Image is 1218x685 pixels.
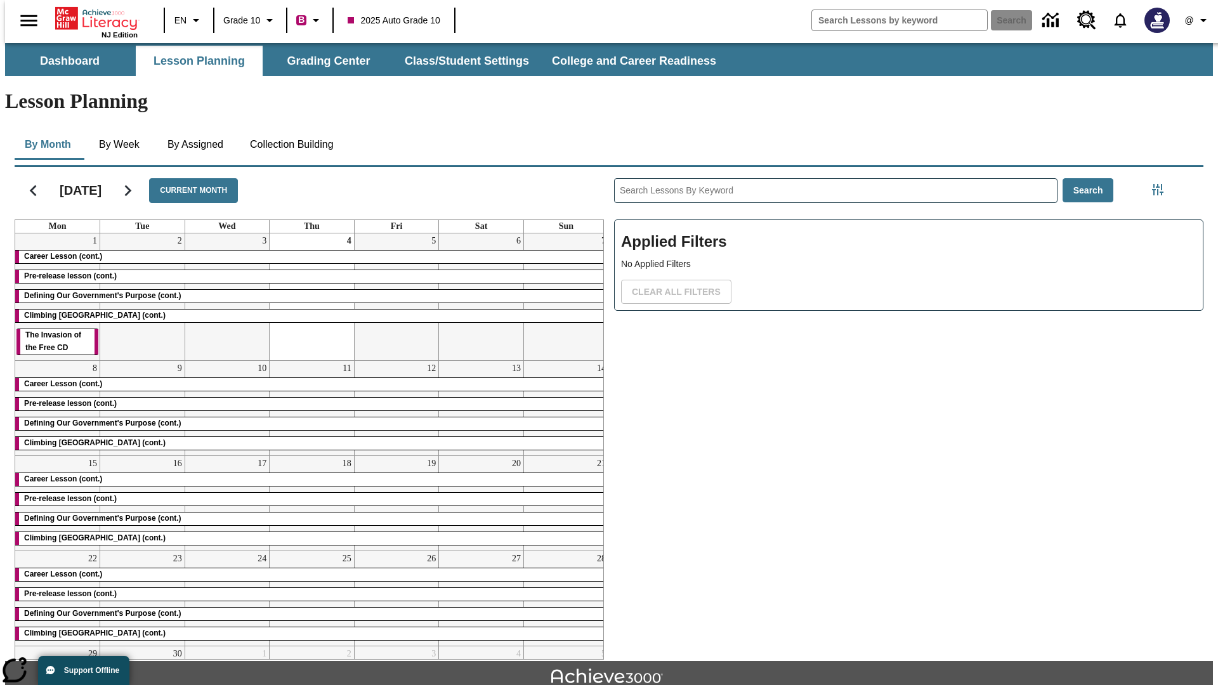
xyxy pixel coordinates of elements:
[55,6,138,31] a: Home
[15,360,100,455] td: September 8, 2025
[24,533,166,542] span: Climbing Mount Tai (cont.)
[340,456,354,471] a: September 18, 2025
[270,233,355,360] td: September 4, 2025
[15,627,608,640] div: Climbing Mount Tai (cont.)
[24,514,181,523] span: Defining Our Government's Purpose (cont.)
[24,379,102,388] span: Career Lesson (cont.)
[15,568,608,581] div: Career Lesson (cont.)
[15,512,608,525] div: Defining Our Government's Purpose (cont.)
[24,252,102,261] span: Career Lesson (cont.)
[15,532,608,545] div: Climbing Mount Tai (cont.)
[15,233,100,360] td: September 1, 2025
[354,360,439,455] td: September 12, 2025
[1184,14,1193,27] span: @
[344,646,354,662] a: October 2, 2025
[15,588,608,601] div: Pre-release lesson (cont.)
[24,438,166,447] span: Climbing Mount Tai (cont.)
[88,129,151,160] button: By Week
[429,646,438,662] a: October 3, 2025
[388,220,405,233] a: Friday
[1070,3,1104,37] a: Resource Center, Will open in new tab
[298,12,304,28] span: B
[255,551,269,566] a: September 24, 2025
[4,162,604,660] div: Calendar
[270,360,355,455] td: September 11, 2025
[424,551,438,566] a: September 26, 2025
[270,551,355,646] td: September 25, 2025
[1104,4,1137,37] a: Notifications
[291,9,329,32] button: Boost Class color is violet red. Change class color
[24,629,166,637] span: Climbing Mount Tai (cont.)
[90,361,100,376] a: September 8, 2025
[1137,4,1177,37] button: Select a new avatar
[60,183,101,198] h2: [DATE]
[15,251,608,263] div: Career Lesson (cont.)
[615,179,1057,202] input: Search Lessons By Keyword
[15,551,100,646] td: September 22, 2025
[133,220,152,233] a: Tuesday
[1035,3,1070,38] a: Data Center
[5,89,1213,113] h1: Lesson Planning
[259,646,269,662] a: October 1, 2025
[594,456,608,471] a: September 21, 2025
[15,310,608,322] div: Climbing Mount Tai (cont.)
[15,455,100,551] td: September 15, 2025
[100,455,185,551] td: September 16, 2025
[17,174,49,207] button: Previous
[100,233,185,360] td: September 2, 2025
[439,455,524,551] td: September 20, 2025
[86,551,100,566] a: September 22, 2025
[112,174,144,207] button: Next
[514,646,523,662] a: October 4, 2025
[15,378,608,391] div: Career Lesson (cont.)
[24,271,117,280] span: Pre-release lesson (cont.)
[348,14,440,27] span: 2025 Auto Grade 10
[15,608,608,620] div: Defining Our Government's Purpose (cont.)
[614,219,1203,311] div: Applied Filters
[15,493,608,506] div: Pre-release lesson (cont.)
[509,551,523,566] a: September 27, 2025
[424,456,438,471] a: September 19, 2025
[24,419,181,427] span: Defining Our Government's Purpose (cont.)
[101,31,138,39] span: NJ Edition
[523,233,608,360] td: September 7, 2025
[25,330,81,352] span: The Invasion of the Free CD
[171,456,185,471] a: September 16, 2025
[100,551,185,646] td: September 23, 2025
[523,360,608,455] td: September 14, 2025
[340,361,353,376] a: September 11, 2025
[86,456,100,471] a: September 15, 2025
[509,456,523,471] a: September 20, 2025
[15,398,608,410] div: Pre-release lesson (cont.)
[424,361,438,376] a: September 12, 2025
[24,589,117,598] span: Pre-release lesson (cont.)
[90,233,100,249] a: September 1, 2025
[812,10,987,30] input: search field
[171,646,185,662] a: September 30, 2025
[556,220,576,233] a: Sunday
[24,311,166,320] span: Climbing Mount Tai (cont.)
[15,270,608,283] div: Pre-release lesson (cont.)
[473,220,490,233] a: Saturday
[24,474,102,483] span: Career Lesson (cont.)
[439,233,524,360] td: September 6, 2025
[6,46,133,76] button: Dashboard
[24,609,181,618] span: Defining Our Government's Purpose (cont.)
[149,178,238,203] button: Current Month
[24,494,117,503] span: Pre-release lesson (cont.)
[64,666,119,675] span: Support Offline
[621,226,1196,258] h2: Applied Filters
[429,233,438,249] a: September 5, 2025
[523,551,608,646] td: September 28, 2025
[15,417,608,430] div: Defining Our Government's Purpose (cont.)
[16,329,98,355] div: The Invasion of the Free CD
[100,360,185,455] td: September 9, 2025
[542,46,726,76] button: College and Career Readiness
[523,455,608,551] td: September 21, 2025
[599,646,608,662] a: October 5, 2025
[185,551,270,646] td: September 24, 2025
[599,233,608,249] a: September 7, 2025
[24,570,102,578] span: Career Lesson (cont.)
[354,233,439,360] td: September 5, 2025
[175,233,185,249] a: September 2, 2025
